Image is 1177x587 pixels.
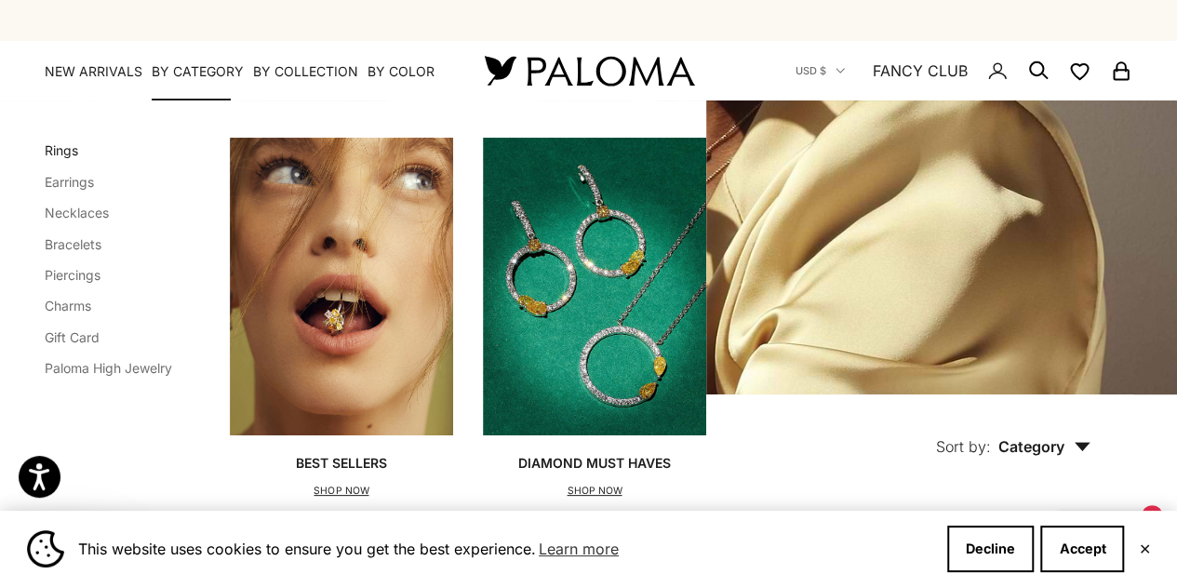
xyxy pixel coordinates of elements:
p: SHOP NOW [518,482,671,500]
span: Category [998,437,1090,456]
p: Diamond Must Haves [518,454,671,473]
a: Charms [45,298,91,314]
button: USD $ [796,62,845,79]
button: Sort by: Category [893,394,1133,473]
a: Earrings [45,174,94,190]
span: Sort by: [936,437,991,456]
a: Piercings [45,267,100,283]
a: Gift Card [45,329,100,345]
a: Best SellersSHOP NOW [230,138,453,500]
a: Rings [45,142,78,158]
span: USD $ [796,62,826,79]
a: Diamond Must HavesSHOP NOW [483,138,706,500]
summary: By Collection [253,62,358,81]
a: Paloma High Jewelry [45,360,172,376]
summary: By Color [368,62,435,81]
a: Necklaces [45,205,109,220]
button: Accept [1040,526,1124,572]
button: Close [1138,543,1150,554]
img: Cookie banner [27,530,64,567]
a: Bracelets [45,236,101,252]
button: Decline [947,526,1034,572]
span: This website uses cookies to ensure you get the best experience. [78,535,932,563]
a: NEW ARRIVALS [45,62,142,81]
nav: Primary navigation [45,62,440,81]
a: FANCY CLUB [873,59,968,83]
p: Best Sellers [296,454,387,473]
a: Learn more [536,535,622,563]
p: SHOP NOW [296,482,387,500]
nav: Secondary navigation [796,41,1132,100]
summary: By Category [152,62,244,81]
